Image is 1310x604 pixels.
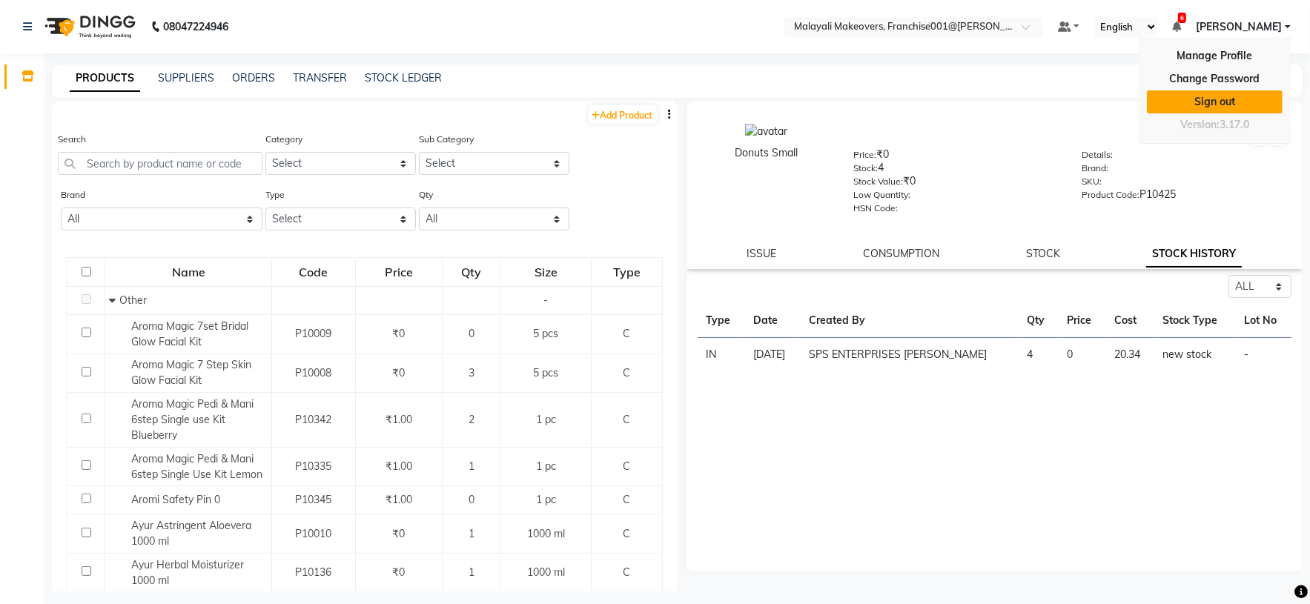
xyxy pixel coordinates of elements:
span: P10008 [295,366,331,379]
span: C [623,527,630,540]
label: Low Quantity: [853,188,910,202]
div: Code [273,259,354,285]
span: Aroma Magic 7set Bridal Glow Facial Kit [131,319,248,348]
span: ₹0 [392,327,405,340]
span: Ayur Herbal Moisturizer 1000 ml [131,558,244,587]
th: Date [744,304,800,338]
span: Ayur Astringent Aloevera 1000 ml [131,519,251,548]
a: CONSUMPTION [863,247,940,260]
span: C [623,413,630,426]
td: new stock [1154,338,1235,372]
label: Category [265,133,302,146]
td: [DATE] [744,338,800,372]
span: Aroma Magic Pedi & Mani 6step Single use Kit Blueberry [131,397,254,442]
td: 4 [1019,338,1059,372]
label: Stock: [853,162,878,175]
label: HSN Code: [853,202,898,215]
span: 3 [469,366,474,379]
span: C [623,366,630,379]
span: P10009 [295,327,331,340]
span: 0 [469,493,474,506]
span: ₹0 [392,366,405,379]
span: 1 [469,459,474,473]
input: Search by product name or code [58,152,262,175]
label: Search [58,133,86,146]
span: 1 pc [536,493,556,506]
span: 0 [469,327,474,340]
a: TRANSFER [293,71,347,84]
span: ₹0 [392,527,405,540]
div: Name [106,259,271,285]
div: ₹0 [853,147,1059,167]
th: Created By [800,304,1019,338]
img: avatar [745,124,787,139]
span: P10136 [295,565,331,579]
span: C [623,459,630,473]
a: Change Password [1147,67,1283,90]
a: Add Product [589,105,657,124]
th: Type [698,304,745,338]
th: Stock Type [1154,304,1235,338]
label: Qty [419,188,433,202]
span: 1 pc [536,413,556,426]
label: Type [265,188,285,202]
td: SPS ENTERPRISES [PERSON_NAME] [800,338,1019,372]
span: P10342 [295,413,331,426]
div: Price [357,259,442,285]
a: ISSUE [747,247,777,260]
span: ₹0 [392,565,405,579]
span: Aroma Magic 7 Step Skin Glow Facial Kit [131,358,251,387]
span: 5 pcs [533,327,558,340]
td: 0 [1058,338,1105,372]
label: Price: [853,148,876,162]
span: 6 [1178,13,1186,23]
span: [PERSON_NAME] [1196,19,1282,35]
div: Qty [443,259,499,285]
th: Cost [1105,304,1154,338]
span: C [623,493,630,506]
a: STOCK [1026,247,1060,260]
a: SUPPLIERS [158,71,214,84]
a: STOCK LEDGER [365,71,442,84]
a: STOCK HISTORY [1146,241,1242,268]
span: 5 pcs [533,366,558,379]
span: 2 [469,413,474,426]
span: P10335 [295,459,331,473]
a: PRODUCTS [70,65,140,92]
a: ORDERS [232,71,275,84]
label: Product Code: [1082,188,1139,202]
a: Manage Profile [1147,44,1283,67]
label: Stock Value: [853,175,903,188]
span: Other [119,293,147,307]
span: 1000 ml [527,527,565,540]
span: C [623,327,630,340]
a: 6 [1172,20,1181,33]
td: - [1235,338,1291,372]
div: Donuts Small [701,145,831,161]
label: SKU: [1082,175,1102,188]
label: Details: [1082,148,1113,162]
span: Aromi Safety Pin 0 [131,493,220,506]
label: Brand [61,188,85,202]
th: Lot No [1235,304,1291,338]
div: P10425 [1082,187,1288,208]
a: Sign out [1147,90,1283,113]
span: ₹1.00 [386,413,412,426]
span: ₹1.00 [386,459,412,473]
span: 1 pc [536,459,556,473]
div: 4 [853,160,1059,181]
th: Qty [1019,304,1059,338]
th: Price [1058,304,1105,338]
span: 1000 ml [527,565,565,579]
span: ₹1.00 [386,493,412,506]
img: logo [38,6,139,47]
td: 20.34 [1105,338,1154,372]
span: C [623,565,630,579]
div: Type [592,259,661,285]
div: Version:3.17.0 [1147,114,1283,136]
span: Collapse Row [109,293,119,307]
b: 08047224946 [163,6,228,47]
td: IN [698,338,745,372]
span: 1 [469,565,474,579]
label: Brand: [1082,162,1108,175]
